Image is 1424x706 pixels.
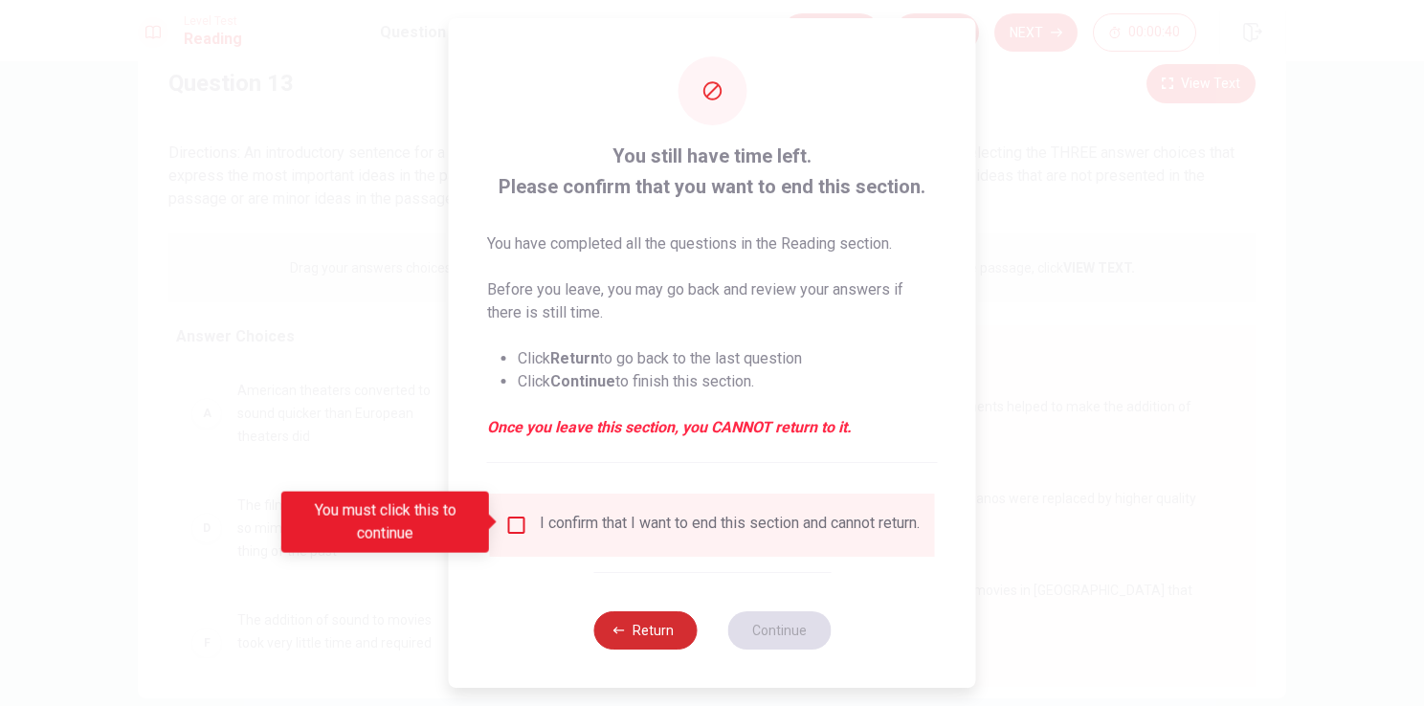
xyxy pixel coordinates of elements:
p: Before you leave, you may go back and review your answers if there is still time. [487,278,938,324]
button: Continue [727,611,831,650]
span: You still have time left. Please confirm that you want to end this section. [487,141,938,202]
li: Click to go back to the last question [518,347,938,370]
em: Once you leave this section, you CANNOT return to it. [487,416,938,439]
span: You must click this to continue [505,514,528,537]
li: Click to finish this section. [518,370,938,393]
button: Return [593,611,697,650]
div: You must click this to continue [281,492,489,553]
strong: Continue [550,372,615,390]
strong: Return [550,349,599,367]
div: I confirm that I want to end this section and cannot return. [540,514,920,537]
p: You have completed all the questions in the Reading section. [487,232,938,255]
